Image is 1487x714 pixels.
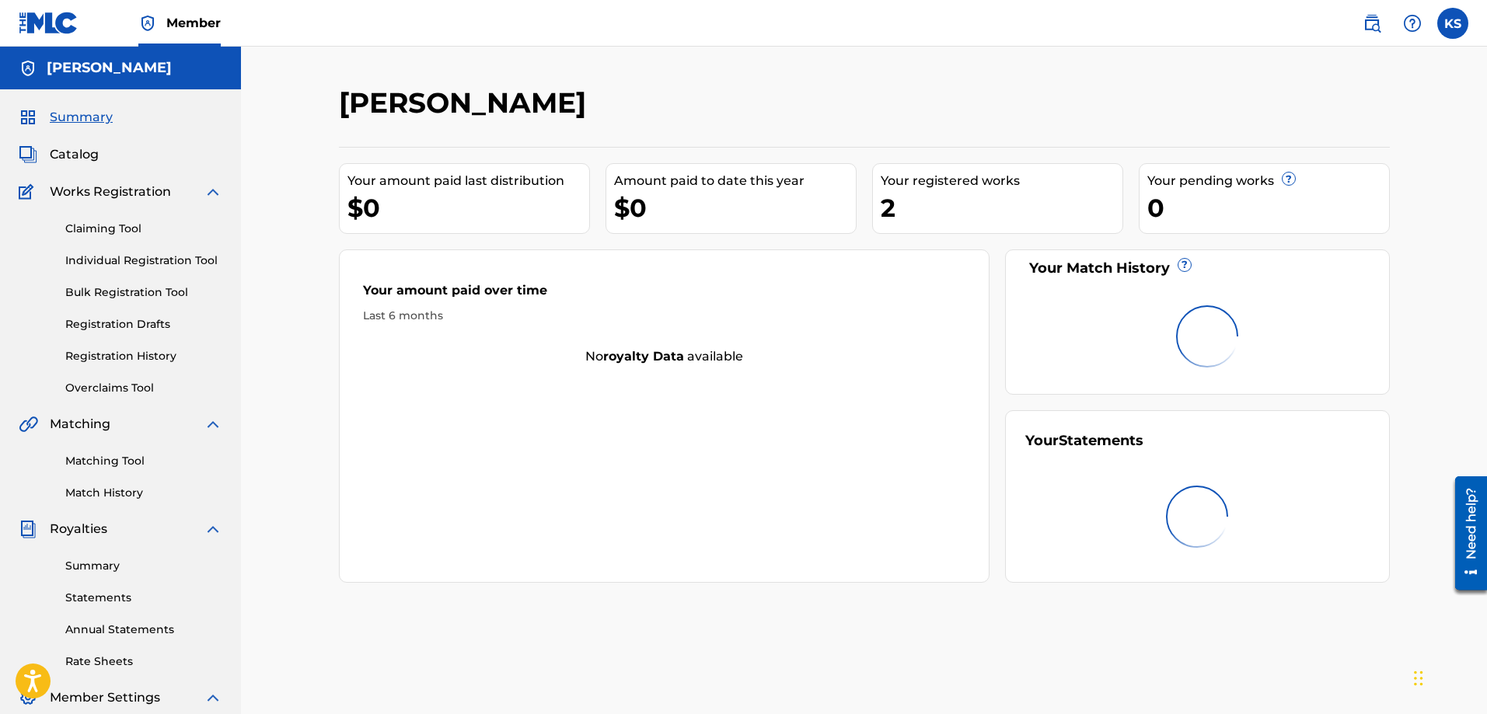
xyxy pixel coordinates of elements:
img: Works Registration [19,183,39,201]
span: Member [166,14,221,32]
img: Accounts [19,59,37,78]
img: Royalties [19,520,37,538]
div: Your Statements [1025,430,1143,451]
strong: royalty data [603,349,684,364]
span: Summary [50,108,113,127]
div: Drag [1414,655,1423,702]
span: Catalog [50,145,99,164]
a: Bulk Registration Tool [65,284,222,301]
div: User Menu [1437,8,1468,39]
span: ? [1283,172,1295,185]
h5: Kevin Schlereth [47,59,172,77]
a: SummarySummary [19,108,113,127]
div: Your registered works [881,172,1122,190]
a: Public Search [1356,8,1388,39]
a: CatalogCatalog [19,145,99,164]
span: ? [1178,259,1191,271]
div: 2 [881,190,1122,225]
span: Works Registration [50,183,171,201]
a: Annual Statements [65,622,222,638]
a: Matching Tool [65,453,222,469]
img: expand [204,520,222,538]
img: MLC Logo [19,12,79,34]
a: Statements [65,590,222,606]
img: preloader [1171,301,1242,371]
div: $0 [347,190,589,225]
a: Registration Drafts [65,316,222,333]
span: Royalties [50,520,107,538]
div: 0 [1147,190,1389,225]
a: Overclaims Tool [65,380,222,396]
iframe: Resource Center [1443,471,1487,596]
div: Your pending works [1147,172,1389,190]
a: Individual Registration Tool [65,253,222,269]
a: Registration History [65,348,222,364]
img: expand [204,183,222,201]
a: Claiming Tool [65,221,222,237]
div: Your amount paid over time [363,281,966,308]
img: Catalog [19,145,37,164]
span: Member Settings [50,688,160,707]
div: Help [1397,8,1428,39]
img: Member Settings [19,688,37,707]
img: Top Rightsholder [138,14,157,33]
img: expand [204,415,222,434]
img: Summary [19,108,37,127]
h2: [PERSON_NAME] [339,85,594,120]
a: Summary [65,558,222,574]
img: preloader [1162,481,1233,552]
div: Last 6 months [363,308,966,324]
iframe: Chat Widget [1409,639,1487,714]
img: search [1363,14,1381,33]
img: help [1403,14,1422,33]
div: $0 [614,190,856,225]
img: expand [204,688,222,707]
div: Amount paid to date this year [614,172,856,190]
a: Rate Sheets [65,653,222,670]
span: Matching [50,415,110,434]
img: Matching [19,415,38,434]
a: Match History [65,485,222,501]
div: No available [340,347,990,366]
div: Your amount paid last distribution [347,172,589,190]
div: Your Match History [1025,258,1370,279]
